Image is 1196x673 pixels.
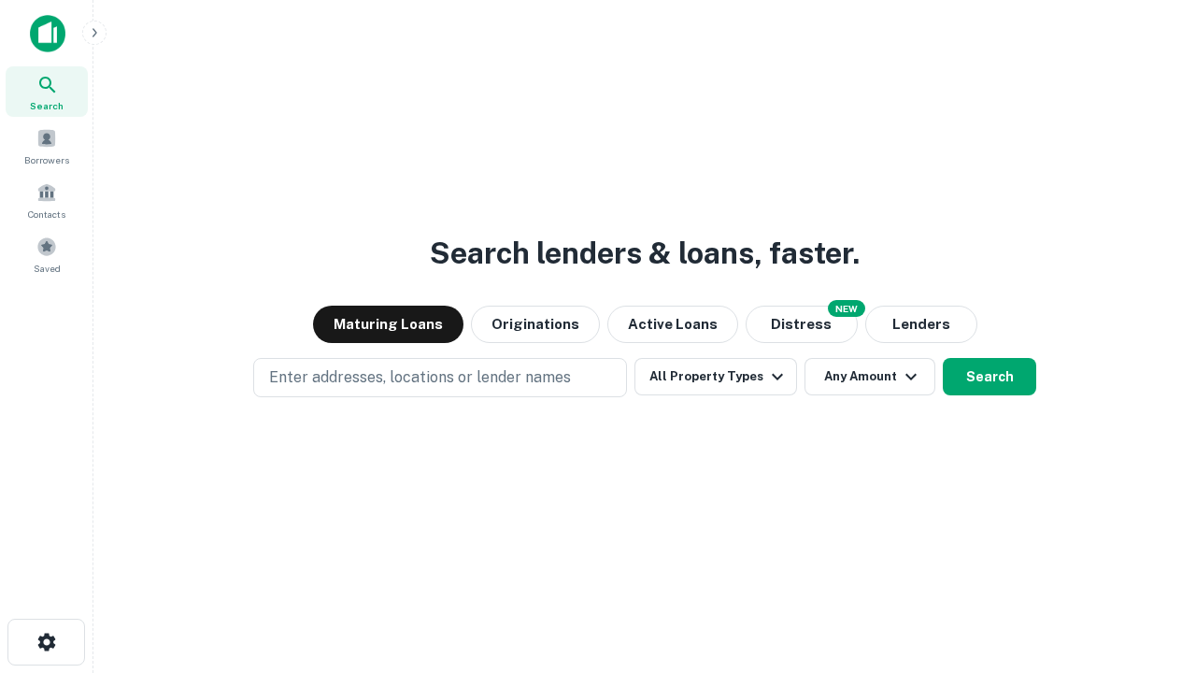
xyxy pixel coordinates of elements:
[269,366,571,389] p: Enter addresses, locations or lender names
[6,175,88,225] a: Contacts
[24,152,69,167] span: Borrowers
[6,121,88,171] a: Borrowers
[30,98,64,113] span: Search
[34,261,61,276] span: Saved
[634,358,797,395] button: All Property Types
[828,300,865,317] div: NEW
[313,306,463,343] button: Maturing Loans
[607,306,738,343] button: Active Loans
[28,207,65,222] span: Contacts
[253,358,627,397] button: Enter addresses, locations or lender names
[804,358,935,395] button: Any Amount
[471,306,600,343] button: Originations
[943,358,1036,395] button: Search
[6,229,88,279] a: Saved
[6,66,88,117] a: Search
[1103,523,1196,613] iframe: Chat Widget
[746,306,858,343] button: Search distressed loans with lien and other non-mortgage details.
[30,15,65,52] img: capitalize-icon.png
[430,231,860,276] h3: Search lenders & loans, faster.
[865,306,977,343] button: Lenders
